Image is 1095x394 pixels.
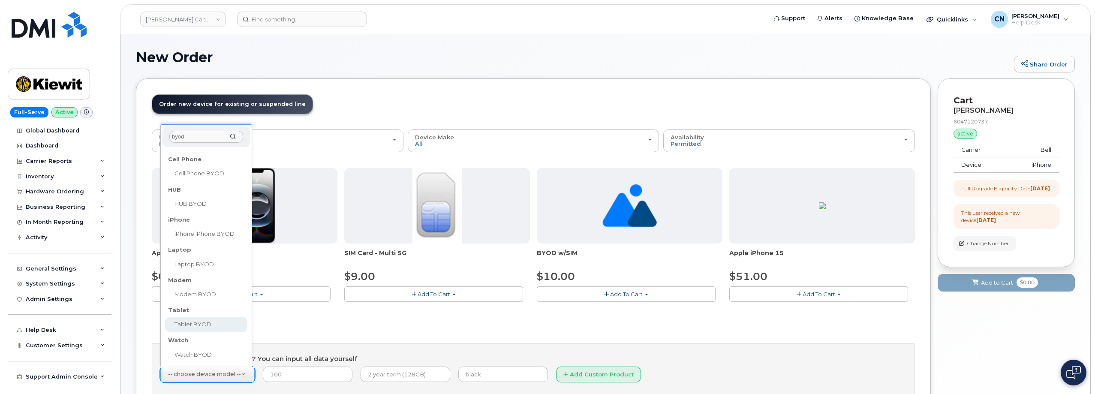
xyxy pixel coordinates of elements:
div: iPhone [165,213,247,226]
div: Cell Phone [165,153,247,166]
div: Modem BYOD [166,288,247,301]
div: HUB [165,183,247,196]
div: Watch BYOD [166,348,247,361]
div: Tablet [165,304,247,317]
div: HUB BYOD [166,197,247,211]
img: Open chat [1066,366,1081,379]
div: Laptop BYOD [166,258,247,271]
div: Watch [165,334,247,347]
div: iPhone iPhone BYOD [166,227,247,241]
div: Modem [165,274,247,287]
div: Tablet BYOD [166,318,247,331]
div: Laptop [165,244,247,257]
div: Cell Phone BYOD [166,167,247,180]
